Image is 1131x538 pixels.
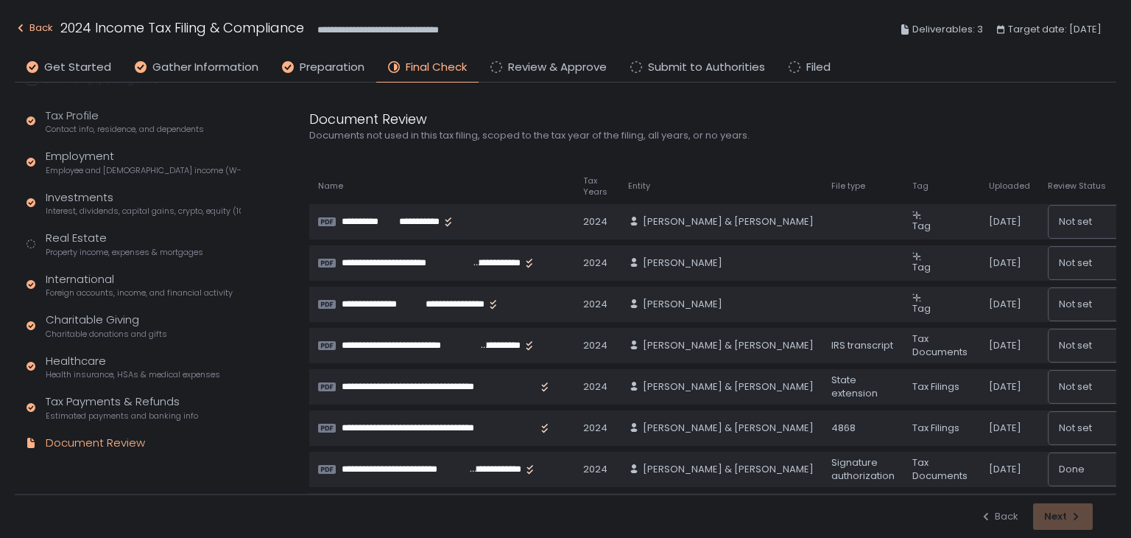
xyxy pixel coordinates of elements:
span: Preparation [300,59,364,76]
div: International [46,271,233,299]
span: Entity [628,181,650,192]
div: Charitable Giving [46,312,167,340]
span: Estimated payments and banking info [46,411,198,422]
span: Submit to Authorities [648,59,765,76]
button: Back [980,503,1018,530]
span: File type [831,181,865,192]
span: [DATE] [989,298,1021,311]
div: Employment [46,148,241,176]
span: Final Check [406,59,467,76]
div: Document Review [46,435,145,452]
span: [DATE] [989,256,1021,270]
div: Tax Payments & Refunds [46,394,198,422]
div: Tax Profile [46,108,204,136]
h1: 2024 Income Tax Filing & Compliance [60,18,304,38]
span: [DATE] [989,380,1021,394]
div: Healthcare [46,353,220,381]
span: Tag [912,181,929,192]
span: Target date: [DATE] [1008,21,1102,38]
span: [DATE] [989,339,1021,352]
span: Tag [912,301,931,315]
span: Not set [1059,297,1092,312]
button: Back [15,18,53,42]
span: Done [1059,462,1085,477]
div: Real Estate [46,230,203,258]
div: Investments [46,189,241,217]
span: Not set [1059,214,1092,229]
span: [PERSON_NAME] & [PERSON_NAME] [643,339,814,352]
span: [PERSON_NAME] [643,298,722,311]
span: Health insurance, HSAs & medical expenses [46,369,220,380]
span: [PERSON_NAME] & [PERSON_NAME] [643,215,814,228]
span: [DATE] [989,422,1021,435]
span: [PERSON_NAME] & [PERSON_NAME] [643,463,814,476]
span: [PERSON_NAME] & [PERSON_NAME] [643,380,814,394]
span: Tag [912,219,931,233]
span: Name [318,181,343,192]
span: Foreign accounts, income, and financial activity [46,287,233,298]
span: Not set [1059,421,1092,436]
span: Deliverables: 3 [912,21,983,38]
span: Review & Approve [508,59,607,76]
span: Charitable donations and gifts [46,329,167,340]
span: [PERSON_NAME] & [PERSON_NAME] [643,422,814,435]
span: Filed [806,59,831,76]
span: Employee and [DEMOGRAPHIC_DATA] income (W-2s) [46,165,241,176]
span: [DATE] [989,215,1021,228]
div: Back [15,19,53,37]
span: [PERSON_NAME] [643,256,722,270]
span: Uploaded [989,181,1030,192]
span: Contact info, residence, and dependents [46,124,204,135]
div: Back [980,510,1018,523]
span: Interest, dividends, capital gains, crypto, equity (1099s, K-1s) [46,206,241,217]
span: Property income, expenses & mortgages [46,247,203,258]
span: Get Started [44,59,111,76]
span: Gather Information [152,59,258,76]
span: Not set [1059,256,1092,270]
span: Not set [1059,380,1092,394]
span: Review Status [1048,181,1106,192]
div: Documents not used in this tax filing, scoped to the tax year of the filing, all years, or no years. [309,129,1016,142]
div: Document Review [309,109,1016,129]
span: Not set [1059,338,1092,353]
span: [DATE] [989,463,1021,476]
span: Tax Years [583,175,610,198]
span: Tag [912,260,931,274]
